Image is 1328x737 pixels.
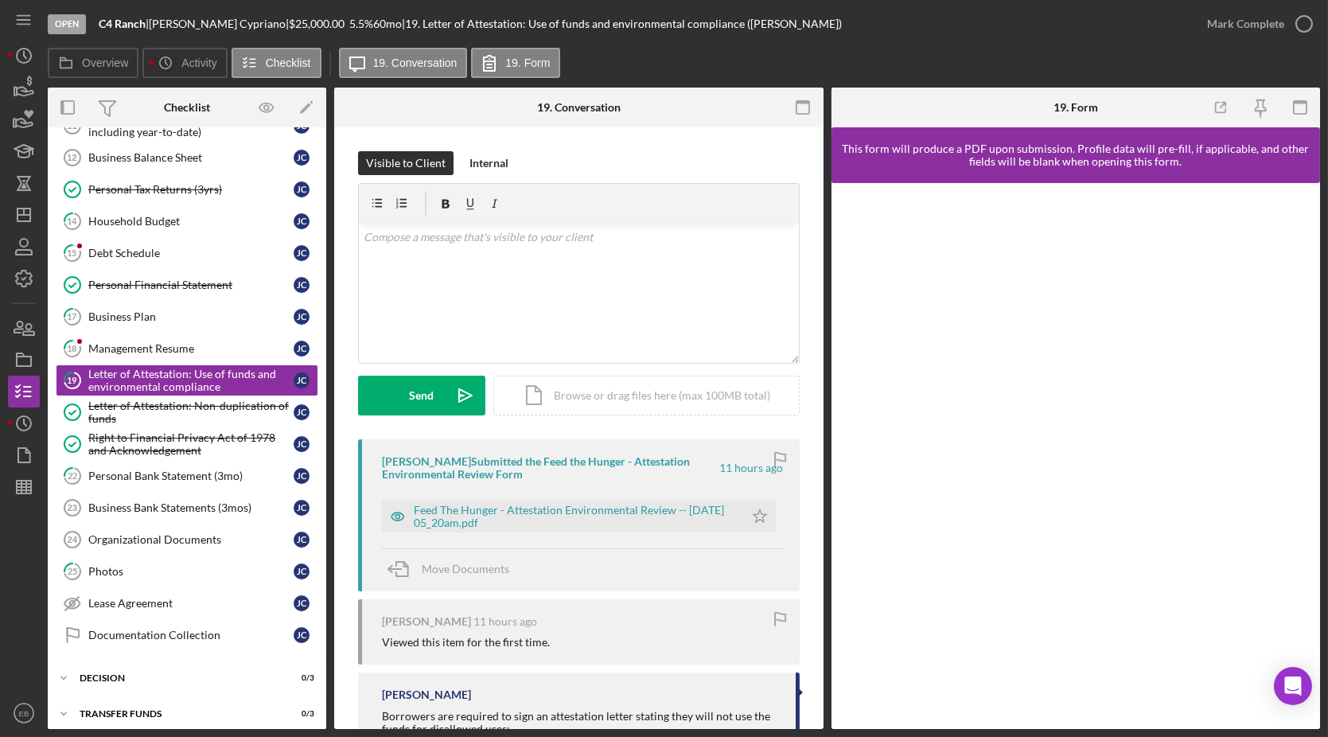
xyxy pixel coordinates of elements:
[358,151,454,175] button: Visible to Client
[88,501,294,514] div: Business Bank Statements (3mos)
[68,535,78,544] tspan: 24
[88,533,294,546] div: Organizational Documents
[294,181,310,197] div: J C
[88,279,294,291] div: Personal Financial Statement
[56,174,318,205] a: Personal Tax Returns (3yrs)JC
[88,597,294,610] div: Lease Agreement
[56,396,318,428] a: Letter of Attestation: Non-duplication of fundsJC
[294,500,310,516] div: J C
[56,333,318,365] a: 18Management ResumeJC
[294,309,310,325] div: J C
[56,428,318,460] a: Right to Financial Privacy Act of 1978 and AcknowledgementJC
[1207,8,1284,40] div: Mark Complete
[88,183,294,196] div: Personal Tax Returns (3yrs)
[294,563,310,579] div: J C
[164,101,210,114] div: Checklist
[1053,101,1098,114] div: 19. Form
[720,462,784,474] time: 2025-08-18 09:20
[88,247,294,259] div: Debt Schedule
[382,710,780,735] div: Borrowers are required to sign an attestation letter stating they will not use the funds for disa...
[294,468,310,484] div: J C
[847,199,1307,713] iframe: Lenderfit form
[149,18,289,30] div: [PERSON_NAME] Cypriano |
[68,375,78,385] tspan: 19
[80,709,275,719] div: Transfer Funds
[402,18,842,30] div: | 19. Letter of Attestation: Use of funds and environmental compliance ([PERSON_NAME])
[382,549,525,589] button: Move Documents
[82,57,128,69] label: Overview
[266,57,311,69] label: Checklist
[56,142,318,174] a: 12Business Balance SheetJC
[294,532,310,548] div: J C
[8,697,40,729] button: EB
[473,615,537,628] time: 2025-08-18 09:19
[537,101,621,114] div: 19. Conversation
[1274,667,1312,705] div: Open Intercom Messenger
[339,48,468,78] button: 19. Conversation
[88,215,294,228] div: Household Budget
[294,245,310,261] div: J C
[88,400,294,425] div: Letter of Attestation: Non-duplication of funds
[505,57,550,69] label: 19. Form
[56,237,318,269] a: 15Debt ScheduleJC
[67,153,76,162] tspan: 12
[56,556,318,587] a: 25PhotosJC
[1191,8,1320,40] button: Mark Complete
[99,18,149,30] div: |
[68,311,78,322] tspan: 17
[56,524,318,556] a: 24Organizational DocumentsJC
[469,151,508,175] div: Internal
[382,688,471,701] div: [PERSON_NAME]
[88,470,294,482] div: Personal Bank Statement (3mo)
[68,470,77,481] tspan: 22
[88,629,294,641] div: Documentation Collection
[294,595,310,611] div: J C
[382,615,471,628] div: [PERSON_NAME]
[410,376,434,415] div: Send
[382,455,718,481] div: [PERSON_NAME] Submitted the Feed the Hunger - Attestation Environmental Review Form
[294,404,310,420] div: J C
[294,213,310,229] div: J C
[349,18,373,30] div: 5.5 %
[68,248,77,258] tspan: 15
[294,627,310,643] div: J C
[88,342,294,355] div: Management Resume
[294,150,310,166] div: J C
[88,368,294,393] div: Letter of Attestation: Use of funds and environmental compliance
[142,48,227,78] button: Activity
[181,57,216,69] label: Activity
[471,48,560,78] button: 19. Form
[56,269,318,301] a: Personal Financial StatementJC
[56,205,318,237] a: 14Household BudgetJC
[382,501,776,532] button: Feed The Hunger - Attestation Environmental Review -- [DATE] 05_20am.pdf
[366,151,446,175] div: Visible to Client
[373,57,458,69] label: 19. Conversation
[56,365,318,396] a: 19Letter of Attestation: Use of funds and environmental complianceJC
[68,503,77,513] tspan: 23
[461,151,516,175] button: Internal
[414,504,736,529] div: Feed The Hunger - Attestation Environmental Review -- [DATE] 05_20am.pdf
[286,673,314,683] div: 0 / 3
[80,673,275,683] div: Decision
[294,341,310,357] div: J C
[382,636,550,649] div: Viewed this item for the first time.
[232,48,321,78] button: Checklist
[48,14,86,34] div: Open
[56,492,318,524] a: 23Business Bank Statements (3mos)JC
[88,310,294,323] div: Business Plan
[56,619,318,651] a: Documentation CollectionJC
[286,709,314,719] div: 0 / 3
[294,436,310,452] div: J C
[358,376,485,415] button: Send
[839,142,1313,168] div: This form will produce a PDF upon submission. Profile data will pre-fill, if applicable, and othe...
[68,216,78,226] tspan: 14
[422,562,509,575] span: Move Documents
[294,277,310,293] div: J C
[68,343,77,353] tspan: 18
[88,151,294,164] div: Business Balance Sheet
[373,18,402,30] div: 60 mo
[99,17,146,30] b: C4 Ranch
[48,48,138,78] button: Overview
[19,709,29,718] text: EB
[294,372,310,388] div: J C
